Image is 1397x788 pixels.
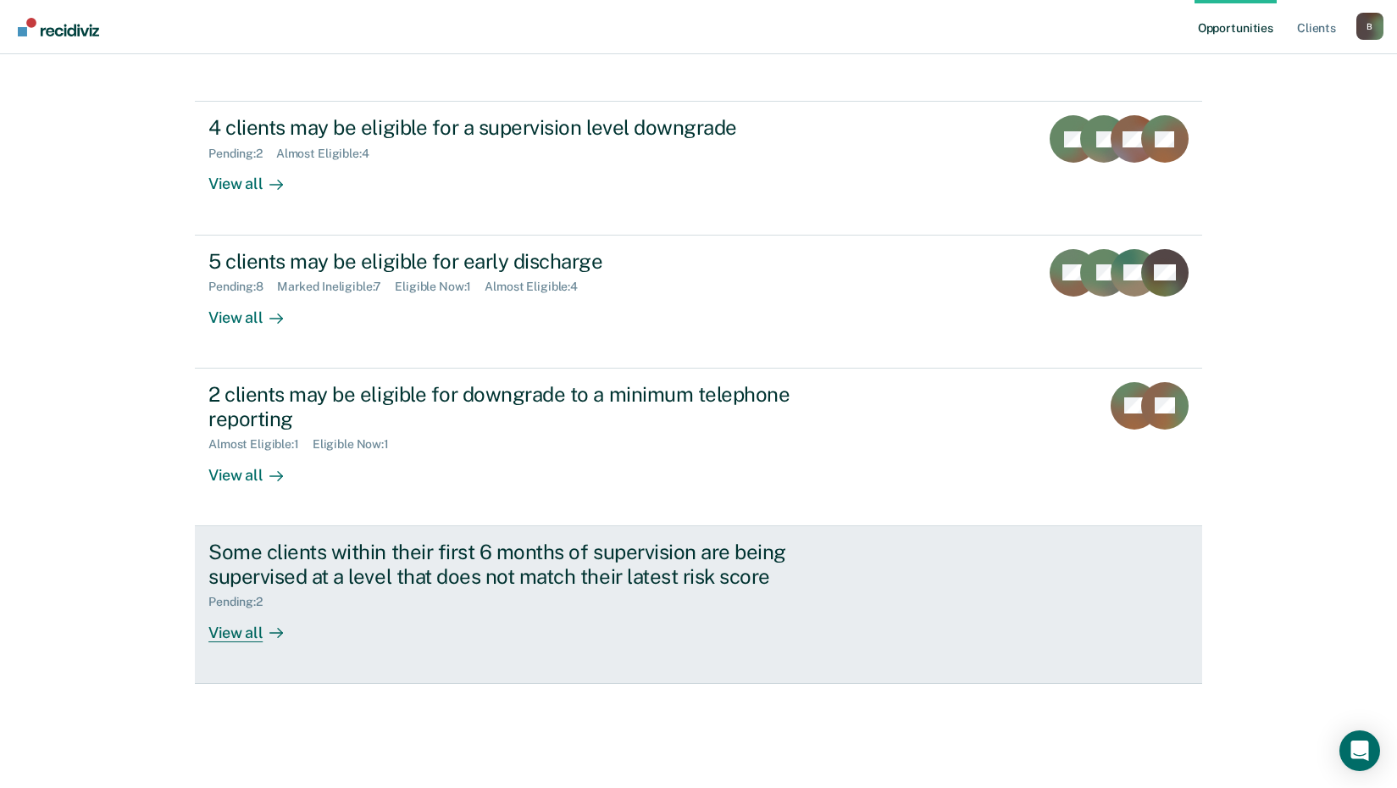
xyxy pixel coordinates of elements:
[276,147,383,161] div: Almost Eligible : 4
[208,147,276,161] div: Pending : 2
[208,249,803,274] div: 5 clients may be eligible for early discharge
[208,595,276,609] div: Pending : 2
[485,280,591,294] div: Almost Eligible : 4
[195,101,1202,235] a: 4 clients may be eligible for a supervision level downgradePending:2Almost Eligible:4View all
[208,294,303,327] div: View all
[195,526,1202,684] a: Some clients within their first 6 months of supervision are being supervised at a level that does...
[1356,13,1383,40] div: B
[1339,730,1380,771] div: Open Intercom Messenger
[208,115,803,140] div: 4 clients may be eligible for a supervision level downgrade
[18,18,99,36] img: Recidiviz
[395,280,485,294] div: Eligible Now : 1
[195,236,1202,369] a: 5 clients may be eligible for early dischargePending:8Marked Ineligible:7Eligible Now:1Almost Eli...
[208,609,303,642] div: View all
[208,452,303,485] div: View all
[208,382,803,431] div: 2 clients may be eligible for downgrade to a minimum telephone reporting
[208,161,303,194] div: View all
[208,437,313,452] div: Almost Eligible : 1
[208,540,803,589] div: Some clients within their first 6 months of supervision are being supervised at a level that does...
[195,369,1202,526] a: 2 clients may be eligible for downgrade to a minimum telephone reportingAlmost Eligible:1Eligible...
[208,280,277,294] div: Pending : 8
[1356,13,1383,40] button: Profile dropdown button
[277,280,395,294] div: Marked Ineligible : 7
[313,437,402,452] div: Eligible Now : 1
